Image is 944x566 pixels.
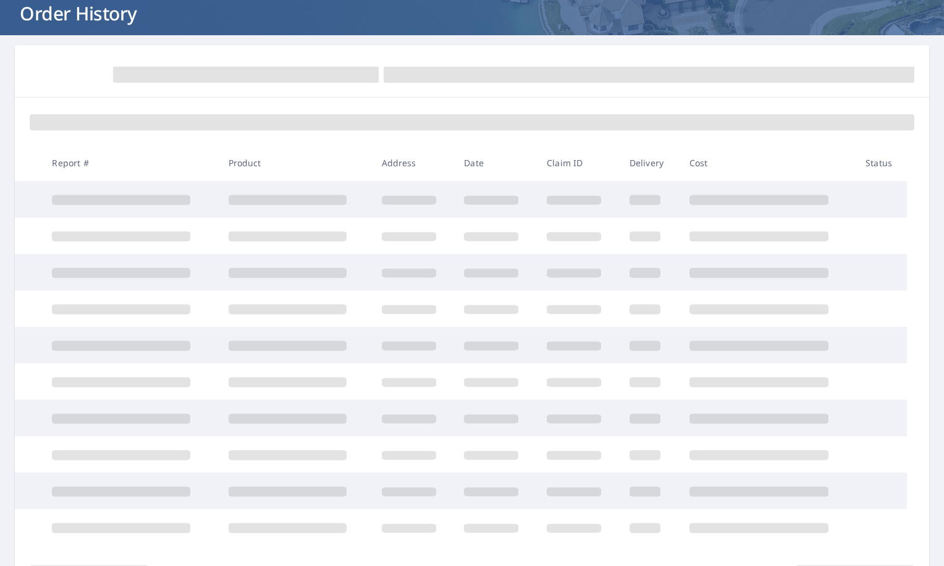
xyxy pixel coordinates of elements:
[620,145,680,181] th: Delivery
[680,145,856,181] th: Cost
[537,145,620,181] th: Claim ID
[42,145,218,181] th: Report #
[454,145,537,181] th: Date
[15,1,929,26] h1: Order History
[856,145,907,181] th: Status
[219,145,372,181] th: Product
[372,145,455,181] th: Address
